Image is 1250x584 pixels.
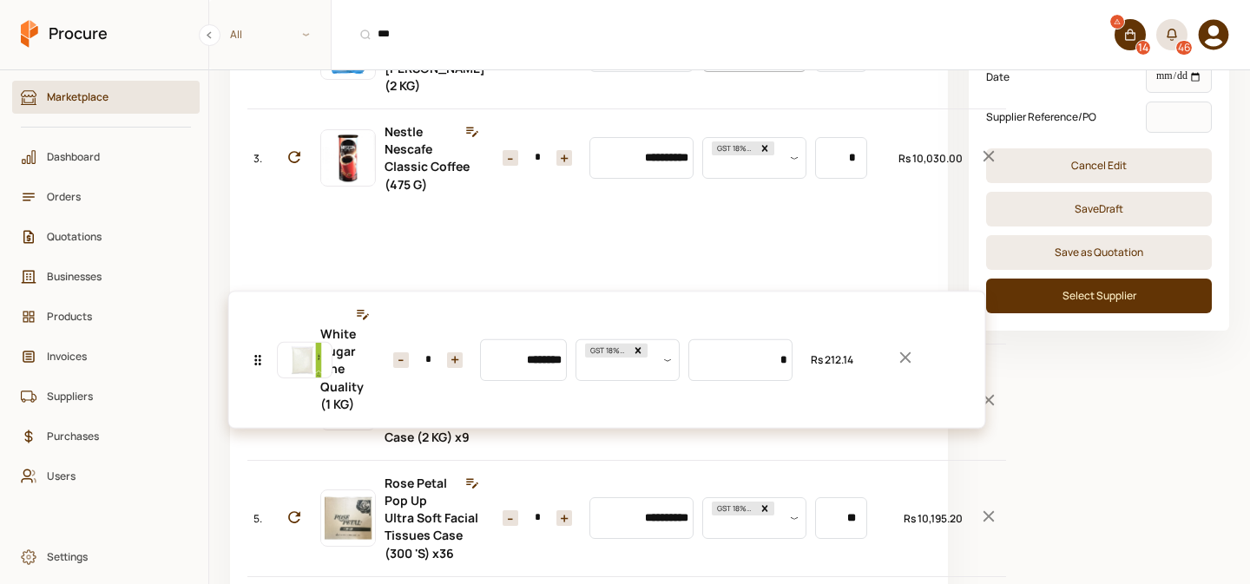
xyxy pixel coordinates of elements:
[876,150,963,167] div: Rs 10,030.00
[518,510,556,526] input: 1 Items
[12,541,200,574] a: Settings
[342,13,1104,56] input: Products, Businesses, Users, Suppliers, Orders, and Purchases
[876,510,963,527] div: Rs 10,195.20
[447,352,463,368] button: Decrease item quantity
[12,220,200,253] a: Quotations
[12,460,200,493] a: Users
[503,150,518,166] button: Increase item quantity
[12,380,200,413] a: Suppliers
[971,500,1006,537] button: Remove Item
[47,428,177,444] span: Purchases
[986,235,1212,270] button: Save as Quotation
[47,268,177,285] span: Businesses
[862,341,949,379] button: Remove Item
[12,260,200,293] a: Businesses
[247,292,966,428] div: White Sugar Fine Quality (1 KG)GST 18% (INC)Remove GST 18% (INC)Rs 212.14Remove Item
[459,122,485,141] button: Edit Note
[12,420,200,453] a: Purchases
[1136,41,1150,55] div: 14
[247,108,1006,207] div: 3.Nestle Nescafe Classic Coffee (475 G)GST 18% (INC)Remove GST 18% (INC)Rs 10,030.00Remove Item
[585,344,628,358] div: GST 18% (INC)
[47,228,177,245] span: Quotations
[12,300,200,333] a: Products
[628,344,648,358] div: Remove GST 18% (INC)
[247,460,1006,576] div: 5.Rose Petal Pop Up Ultra Soft Facial Tissues Case (300 'S) x36GST 18% (INC)Remove GST 18% (INC)R...
[21,20,108,49] a: Procure
[385,7,485,94] a: Nestle Everyday Tea [PERSON_NAME] (2 KG)
[755,141,774,155] div: Remove GST 18% (INC)
[755,502,774,515] div: Remove GST 18% (INC)
[712,502,755,515] div: GST 18% (INC)
[556,510,572,526] button: Decrease item quantity
[979,62,1139,92] div: Date
[320,325,364,412] a: White Sugar Fine Quality (1 KG)
[47,148,177,165] span: Dashboard
[47,548,177,565] span: Settings
[12,340,200,373] a: Invoices
[47,468,177,484] span: Users
[209,20,331,49] span: All
[350,305,376,325] button: Edit Note
[979,102,1139,132] div: Supplier Reference/PO
[49,23,108,44] span: Procure
[253,510,262,527] span: 5.
[712,141,755,155] div: GST 18% (INC)
[801,351,853,368] div: Rs 212.14
[47,308,177,325] span: Products
[986,192,1212,226] button: SaveDraft
[230,26,242,43] span: All
[393,352,409,368] button: Increase item quantity
[385,358,485,445] a: Nestle Everyday Tea [PERSON_NAME] Case (2 KG) x9
[556,150,572,166] button: Decrease item quantity
[986,148,1212,183] button: Cancel Edit
[971,140,1006,177] button: Remove Item
[1115,19,1146,50] a: 14
[12,141,200,174] a: Dashboard
[1176,41,1192,55] div: 46
[385,123,470,193] a: Nestle Nescafe Classic Coffee (475 G)
[12,81,200,114] a: Marketplace
[253,150,262,167] span: 3.
[503,510,518,526] button: Increase item quantity
[12,180,200,213] a: Orders
[47,388,177,404] span: Suppliers
[971,384,1006,421] button: Remove Item
[47,188,177,205] span: Orders
[47,348,177,364] span: Invoices
[459,474,485,493] button: Edit Note
[518,150,556,166] input: 1 Items
[986,279,1212,313] button: Select Supplier
[1156,19,1187,50] button: 46
[47,89,177,105] span: Marketplace
[385,475,478,561] a: Rose Petal Pop Up Ultra Soft Facial Tissues Case (300 'S) x36
[409,352,447,368] input: 1 Items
